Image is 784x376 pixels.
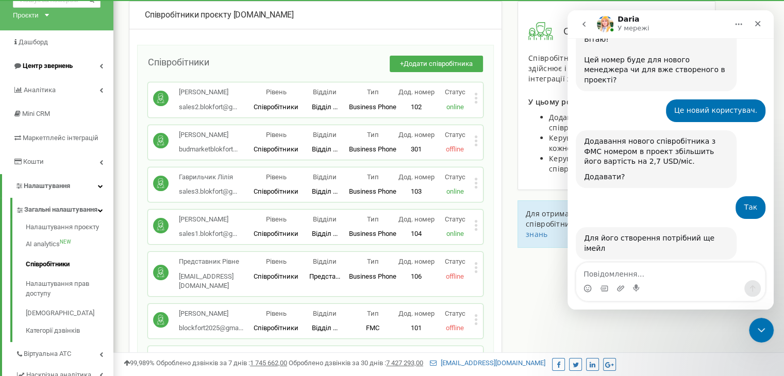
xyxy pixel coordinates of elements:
p: 104 [397,229,436,239]
span: offline [446,324,464,332]
span: Співробітники [553,25,630,38]
iframe: Intercom live chat [568,10,774,310]
span: Тип [367,131,379,139]
span: Керувати правами доступу співробітників до проєкту. [549,153,649,174]
p: 301 [397,145,436,155]
span: Рівень [266,173,287,181]
a: Співробітники [26,254,113,275]
iframe: Intercom live chat [749,318,774,343]
span: Відділ ... [312,230,338,237]
span: budmarketblokfort... [179,145,238,153]
span: Рівень [266,352,287,360]
span: Загальні налаштування [24,205,97,215]
span: Відділ ... [312,103,338,111]
span: sales2.blokfort@g... [179,103,237,111]
a: Загальні налаштування [15,198,113,219]
span: Співробітники [254,187,298,195]
p: 106 [397,272,436,282]
span: sales3.blokfort@g... [179,187,237,195]
span: Співробітники [254,230,298,237]
span: FMC [366,324,379,332]
span: Тип [367,215,379,223]
span: Відділи [313,310,337,317]
span: Відділи [313,131,337,139]
p: Представник Рівне [179,257,252,267]
span: Business Phone [349,145,396,153]
a: AI analyticsNEW [26,234,113,254]
div: Проєкти [13,10,39,20]
span: online [446,187,463,195]
span: Рівень [266,88,287,96]
span: offline [446,272,464,280]
button: +Додати співробітника [390,56,483,73]
span: Співробітники [254,103,298,111]
u: 7 427 293,00 [386,359,423,367]
span: Співробітники [254,324,298,332]
span: Маркетплейс інтеграцій [23,134,98,142]
span: Додавати, редагувати і видаляти співробітників проєкту; [549,112,672,132]
span: Відділ ... [312,187,338,195]
span: Статус [444,215,465,223]
span: Тип [367,88,379,96]
p: 101 [397,323,436,333]
a: Налаштування [2,174,113,198]
span: Business Phone [349,187,396,195]
p: [PERSON_NAME] [179,309,243,319]
span: Відділи [313,258,337,265]
p: Гаврильчик Лілія [179,173,237,182]
p: [PERSON_NAME] [179,88,237,97]
span: Відділи [313,173,337,181]
u: 1 745 662,00 [250,359,287,367]
span: blockfort2025@gma... [179,324,243,332]
span: online [446,230,463,237]
span: Співробітники [254,145,298,153]
a: [EMAIL_ADDRESS][DOMAIN_NAME] [430,359,545,367]
span: Статус [444,131,465,139]
a: Налаштування прав доступу [26,274,113,303]
span: Відділ ... [312,145,338,153]
span: Статус [444,173,465,181]
p: 103 [397,187,436,197]
div: [DOMAIN_NAME] [145,9,486,21]
span: Співробітник - це користувач проєкту, який здійснює і приймає виклики і бере участь в інтеграції ... [528,53,692,83]
span: Дашборд [19,38,48,46]
span: Business Phone [349,272,396,280]
span: У цьому розділі у вас є можливість: [528,97,665,107]
a: [DEMOGRAPHIC_DATA] [26,303,113,323]
span: Для отримання інструкції з управління співробітниками проєкту перейдіть до [526,209,672,229]
span: Рівень [266,131,287,139]
span: sales1.blokfort@g... [179,230,237,237]
span: Рівень [266,310,287,317]
a: бази знань [526,219,687,239]
span: Business Phone [349,103,396,111]
span: Тип [367,173,379,181]
span: Mini CRM [22,110,50,117]
a: Категорії дзвінків [26,323,113,336]
span: Статус [444,258,465,265]
span: Аналiтика [24,86,56,94]
span: Співробітники [254,272,298,280]
a: Налаштування проєкту [26,223,113,235]
span: Керувати SIP акаунтами і номерами кожного співробітника; [549,133,682,153]
span: Дод. номер [398,131,434,139]
span: Статус [444,352,465,360]
span: Співробітники [148,57,209,67]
